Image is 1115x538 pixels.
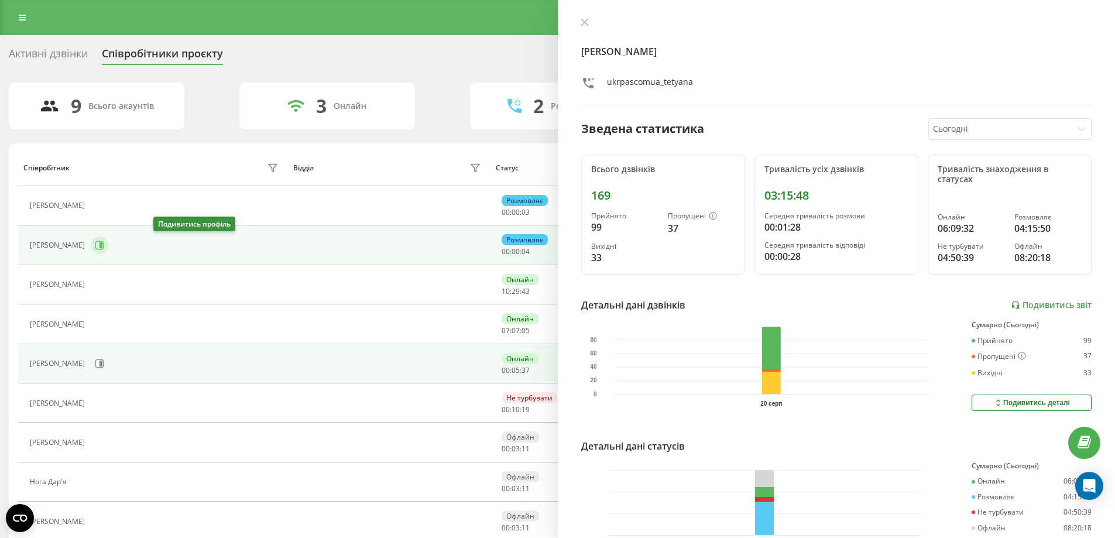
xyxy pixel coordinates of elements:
div: : : [502,327,530,335]
div: Всього акаунтів [88,101,154,111]
div: Прийнято [591,212,658,220]
div: Вихідні [972,369,1003,377]
div: Подивитись деталі [993,398,1070,407]
div: 04:15:50 [1014,221,1082,235]
div: Розмовляє [972,493,1014,501]
div: Офлайн [502,510,539,522]
span: 00 [512,246,520,256]
span: 10 [512,405,520,414]
span: 00 [502,523,510,533]
div: Сумарно (Сьогодні) [972,462,1092,470]
div: Пропущені [668,212,735,221]
text: 40 [590,364,597,371]
div: Зведена статистика [581,120,704,138]
div: [PERSON_NAME] [30,280,88,289]
div: 9 [71,95,81,117]
text: 20 [590,378,597,384]
span: 11 [522,523,530,533]
span: 11 [522,484,530,494]
div: [PERSON_NAME] [30,518,88,526]
span: 07 [512,325,520,335]
div: 00:00:28 [764,249,908,263]
div: Open Intercom Messenger [1075,472,1103,500]
div: 2 [533,95,544,117]
div: 99 [1083,337,1092,345]
span: 03 [512,523,520,533]
div: 169 [591,189,735,203]
div: Офлайн [502,471,539,482]
a: Подивитись звіт [1011,300,1092,310]
span: 37 [522,365,530,375]
div: Онлайн [502,353,538,364]
div: Не турбувати [502,392,557,403]
div: Розмовляє [502,195,548,206]
div: Детальні дані статусів [581,439,685,453]
button: Open CMP widget [6,504,34,532]
div: 04:50:39 [938,251,1005,265]
div: 37 [1083,352,1092,361]
div: : : [502,445,530,453]
span: 00 [502,365,510,375]
div: Не турбувати [972,508,1024,516]
div: 37 [668,221,735,235]
div: 33 [1083,369,1092,377]
span: 29 [512,286,520,296]
span: 03 [522,207,530,217]
div: Нога Дар'я [30,478,70,486]
div: Офлайн [972,524,1006,532]
span: 00 [502,246,510,256]
div: Тривалість знаходження в статусах [938,165,1082,184]
div: Подивитись профіль [153,217,235,231]
button: Подивитись деталі [972,395,1092,411]
h4: [PERSON_NAME] [581,44,1092,59]
div: [PERSON_NAME] [30,438,88,447]
div: Всього дзвінків [591,165,735,174]
span: 00 [502,444,510,454]
span: 00 [502,405,510,414]
div: : : [502,287,530,296]
div: Прийнято [972,337,1013,345]
span: 03 [512,484,520,494]
div: Онлайн [938,213,1005,221]
span: 19 [522,405,530,414]
div: Онлайн [972,477,1005,485]
div: : : [502,366,530,375]
div: Активні дзвінки [9,47,88,66]
span: 07 [502,325,510,335]
div: 06:09:32 [938,221,1005,235]
span: 10 [502,286,510,296]
div: Середня тривалість розмови [764,212,908,220]
div: Тривалість усіх дзвінків [764,165,908,174]
div: Співробітник [23,164,70,172]
div: Не турбувати [938,242,1005,251]
div: 33 [591,251,658,265]
span: 00 [512,207,520,217]
div: Співробітники проєкту [102,47,223,66]
div: : : [502,406,530,414]
span: 00 [502,484,510,494]
div: 06:09:32 [1063,477,1092,485]
div: Сумарно (Сьогодні) [972,321,1092,329]
div: Онлайн [334,101,366,111]
div: 99 [591,220,658,234]
span: 43 [522,286,530,296]
div: Статус [496,164,519,172]
div: Офлайн [502,431,539,443]
div: Розмовляють [551,101,608,111]
div: [PERSON_NAME] [30,201,88,210]
div: [PERSON_NAME] [30,399,88,407]
div: Вихідні [591,242,658,251]
div: Детальні дані дзвінків [581,298,685,312]
span: 05 [522,325,530,335]
div: 04:50:39 [1063,508,1092,516]
div: Офлайн [1014,242,1082,251]
div: [PERSON_NAME] [30,320,88,328]
div: Середня тривалість відповіді [764,241,908,249]
div: Розмовляє [502,234,548,245]
div: 3 [316,95,327,117]
div: 03:15:48 [764,189,908,203]
div: ukrpascomua_tetyana [607,76,693,93]
div: Онлайн [502,274,538,285]
span: 03 [512,444,520,454]
div: 08:20:18 [1014,251,1082,265]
